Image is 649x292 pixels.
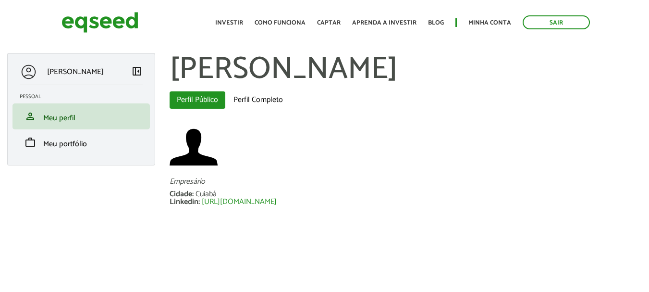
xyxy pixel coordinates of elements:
a: Colapsar menu [131,65,143,79]
span: : [198,195,200,208]
a: Investir [215,20,243,26]
span: work [24,137,36,148]
a: Blog [428,20,444,26]
li: Meu portfólio [12,129,150,155]
h2: Pessoal [20,94,150,100]
div: Linkedin [170,198,202,206]
div: Cidade [170,190,196,198]
img: EqSeed [61,10,138,35]
a: Sair [523,15,590,29]
a: Como funciona [255,20,306,26]
span: Meu portfólio [43,138,87,151]
a: Perfil Público [170,91,225,109]
a: Captar [317,20,341,26]
img: Foto de Leonardo Gregianin [170,123,218,171]
span: Meu perfil [43,112,75,125]
span: person [24,111,36,122]
a: Perfil Completo [226,91,290,109]
p: [PERSON_NAME] [47,67,104,76]
div: Empresário [170,178,642,186]
div: Cuiabá [196,190,217,198]
a: [URL][DOMAIN_NAME] [202,198,277,206]
span: left_panel_close [131,65,143,77]
li: Meu perfil [12,103,150,129]
h1: [PERSON_NAME] [170,53,642,87]
span: : [192,188,194,201]
a: Ver perfil do usuário. [170,123,218,171]
a: workMeu portfólio [20,137,143,148]
a: Minha conta [468,20,511,26]
a: personMeu perfil [20,111,143,122]
a: Aprenda a investir [352,20,416,26]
